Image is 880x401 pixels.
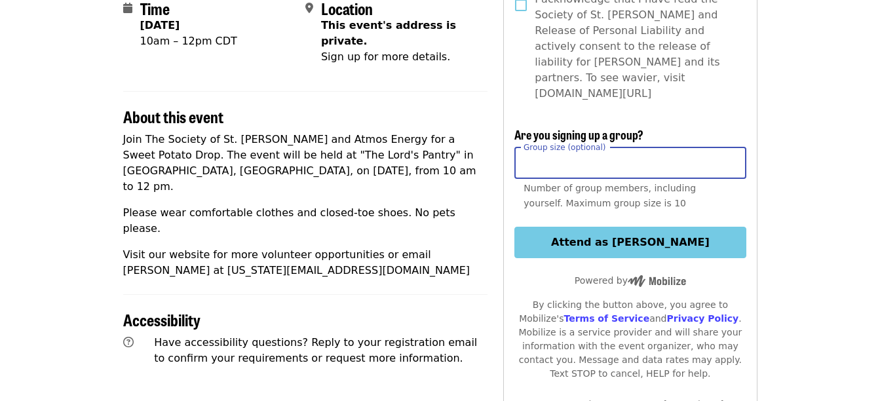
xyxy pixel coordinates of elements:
strong: [DATE] [140,19,180,31]
p: Join The Society of St. [PERSON_NAME] and Atmos Energy for a Sweet Potato Drop. The event will be... [123,132,488,195]
span: About this event [123,105,223,128]
p: Visit our website for more volunteer opportunities or email [PERSON_NAME] at [US_STATE][EMAIL_ADD... [123,247,488,278]
button: Attend as [PERSON_NAME] [514,227,746,258]
span: Sign up for more details. [321,50,450,63]
span: Are you signing up a group? [514,126,643,143]
span: This event's address is private. [321,19,456,47]
div: By clicking the button above, you agree to Mobilize's and . Mobilize is a service provider and wi... [514,298,746,381]
p: Please wear comfortable clothes and closed-toe shoes. No pets please. [123,205,488,237]
img: Powered by Mobilize [628,275,686,287]
i: question-circle icon [123,336,134,349]
input: [object Object] [514,147,746,179]
span: Powered by [575,275,686,286]
span: Accessibility [123,308,201,331]
span: Number of group members, including yourself. Maximum group size is 10 [524,183,696,208]
span: Group size (optional) [524,142,605,151]
i: map-marker-alt icon [305,2,313,14]
div: 10am – 12pm CDT [140,33,237,49]
a: Privacy Policy [666,313,738,324]
span: Have accessibility questions? Reply to your registration email to confirm your requirements or re... [154,336,477,364]
i: calendar icon [123,2,132,14]
a: Terms of Service [564,313,649,324]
